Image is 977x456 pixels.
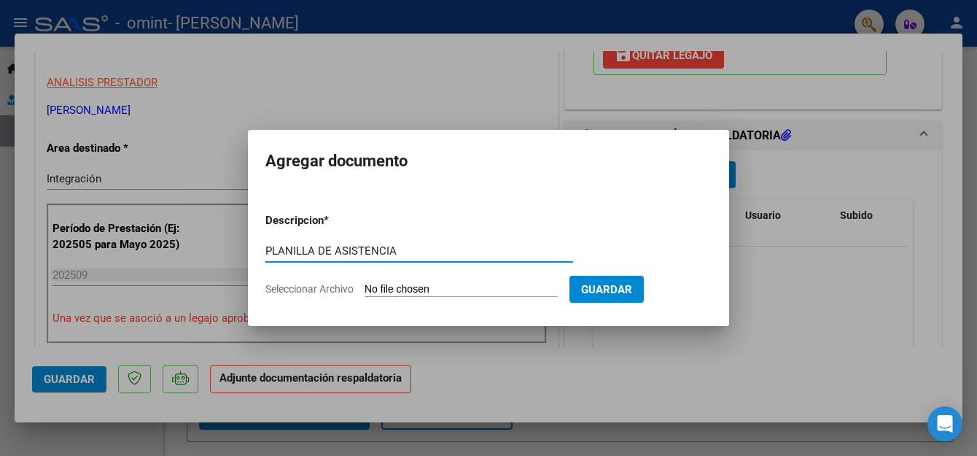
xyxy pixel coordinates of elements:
h2: Agregar documento [265,147,712,175]
p: Descripcion [265,212,400,229]
span: Seleccionar Archivo [265,283,354,295]
div: Open Intercom Messenger [927,406,962,441]
button: Guardar [569,276,644,303]
span: Guardar [581,283,632,296]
